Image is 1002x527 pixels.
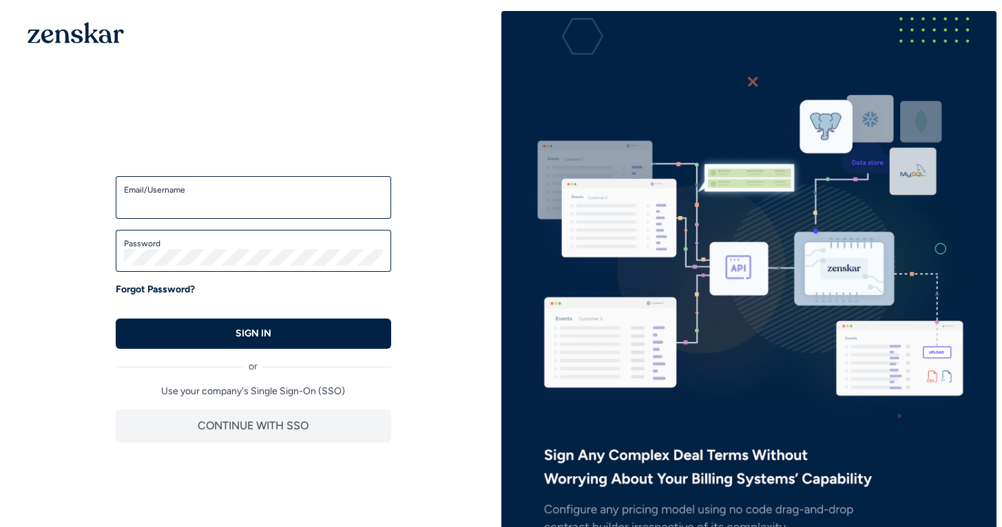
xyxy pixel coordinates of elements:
label: Password [124,238,383,249]
p: SIGN IN [236,327,271,341]
div: or [116,349,391,374]
button: CONTINUE WITH SSO [116,409,391,442]
a: Forgot Password? [116,283,195,297]
p: Use your company's Single Sign-On (SSO) [116,385,391,398]
button: SIGN IN [116,319,391,349]
img: 1OGAJ2xQqyY4LXKgY66KYq0eOWRCkrZdAb3gUhuVAqdWPZE9SRJmCz+oDMSn4zDLXe31Ii730ItAGKgCKgCCgCikA4Av8PJUP... [28,22,124,43]
label: Email/Username [124,184,383,195]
